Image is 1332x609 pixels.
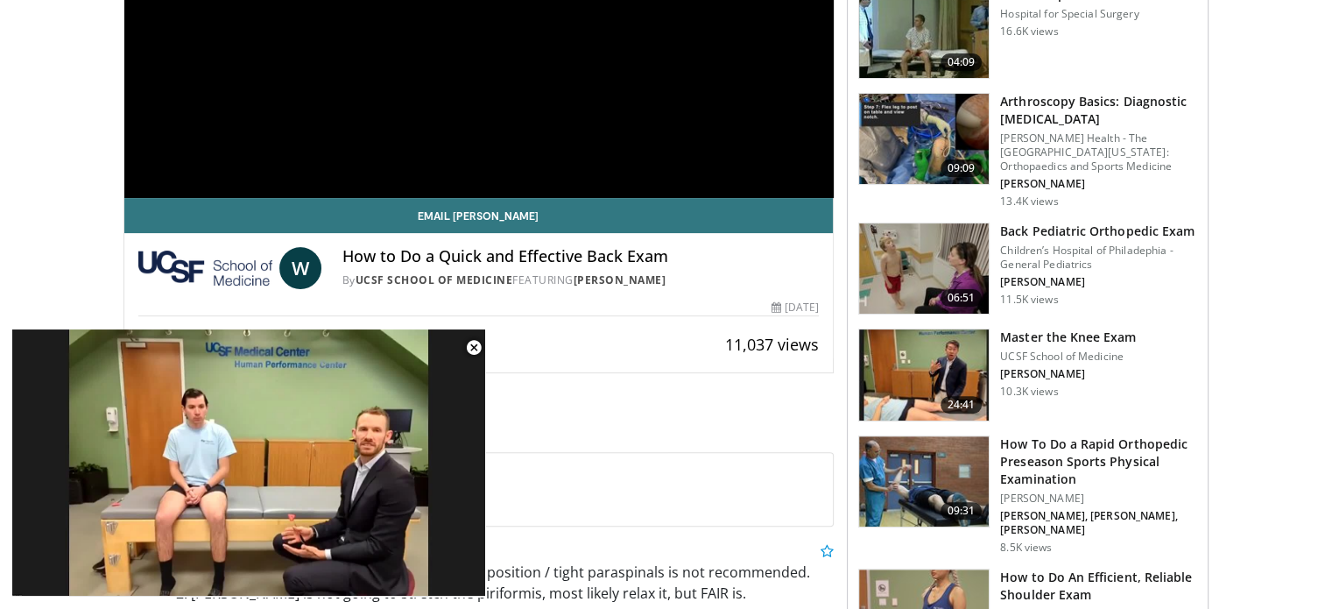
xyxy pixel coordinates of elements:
p: Hospital for Special Surgery [1000,7,1138,21]
img: d8b1f0ff-135c-420c-896e-84d5a2cb23b7.150x105_q85_crop-smart_upscale.jpg [859,436,989,528]
p: [PERSON_NAME] [1000,492,1197,506]
p: UCSF School of Medicine [1000,350,1136,364]
span: 09:31 [941,502,983,520]
a: [PERSON_NAME] [574,273,666,287]
p: [PERSON_NAME] [1000,177,1197,191]
p: 1. [PERSON_NAME] the lower back with upright position / tight paraspinals is not recommended. 2. ... [176,562,835,604]
img: 5866c4ed-3974-4147-8369-9a923495f326.150x105_q85_crop-smart_upscale.jpg [859,329,989,421]
a: W [279,247,321,289]
p: 11.5K views [1000,293,1058,307]
p: [PERSON_NAME] Health - The [GEOGRAPHIC_DATA][US_STATE]: Orthopaedics and Sports Medicine [1000,131,1197,173]
a: 09:09 Arthroscopy Basics: Diagnostic [MEDICAL_DATA] [PERSON_NAME] Health - The [GEOGRAPHIC_DATA][... [858,93,1197,209]
a: 09:31 How To Do a Rapid Orthopedic Preseason Sports Physical Examination [PERSON_NAME] [PERSON_NA... [858,436,1197,555]
span: 04:09 [941,53,983,71]
div: [DATE] [772,300,819,315]
img: 80b9674e-700f-42d5-95ff-2772df9e177e.jpeg.150x105_q85_crop-smart_upscale.jpg [859,94,989,185]
img: UCSF School of Medicine [138,247,272,289]
p: 16.6K views [1000,25,1058,39]
a: UCSF School of Medicine [356,273,513,287]
h4: How to Do a Quick and Effective Back Exam [342,247,819,266]
h3: Back Pediatric Orthopedic Exam [1000,223,1197,240]
span: 06:51 [941,289,983,307]
p: Children’s Hospital of Philadephia - General Pediatrics [1000,244,1197,272]
p: 8.5K views [1000,541,1052,555]
h3: Arthroscopy Basics: Diagnostic [MEDICAL_DATA] [1000,93,1197,128]
video-js: Video Player [12,329,485,597]
p: [PERSON_NAME] [1000,275,1197,289]
button: Close [456,329,491,366]
p: 10.3K views [1000,385,1058,399]
a: Email [PERSON_NAME] [124,198,834,233]
h3: Master the Knee Exam [1000,329,1136,346]
img: d5627b5e-3237-4fe8-bddb-27cadc905f63.150x105_q85_crop-smart_upscale.jpg [859,223,989,315]
h3: How to Do An Efficient, Reliable Shoulder Exam [1000,569,1197,604]
span: 09:09 [941,159,983,177]
span: 24:41 [941,396,983,414]
span: 11,037 views [725,334,819,355]
div: By FEATURING [342,273,819,288]
a: 24:41 Master the Knee Exam UCSF School of Medicine [PERSON_NAME] 10.3K views [858,329,1197,421]
p: [PERSON_NAME] [1000,367,1136,381]
p: 13.4K views [1000,195,1058,209]
a: 06:51 Back Pediatric Orthopedic Exam Children’s Hospital of Philadephia - General Pediatrics [PER... [858,223,1197,315]
h3: How To Do a Rapid Orthopedic Preseason Sports Physical Examination [1000,436,1197,488]
p: [PERSON_NAME], [PERSON_NAME], [PERSON_NAME] [1000,509,1197,537]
